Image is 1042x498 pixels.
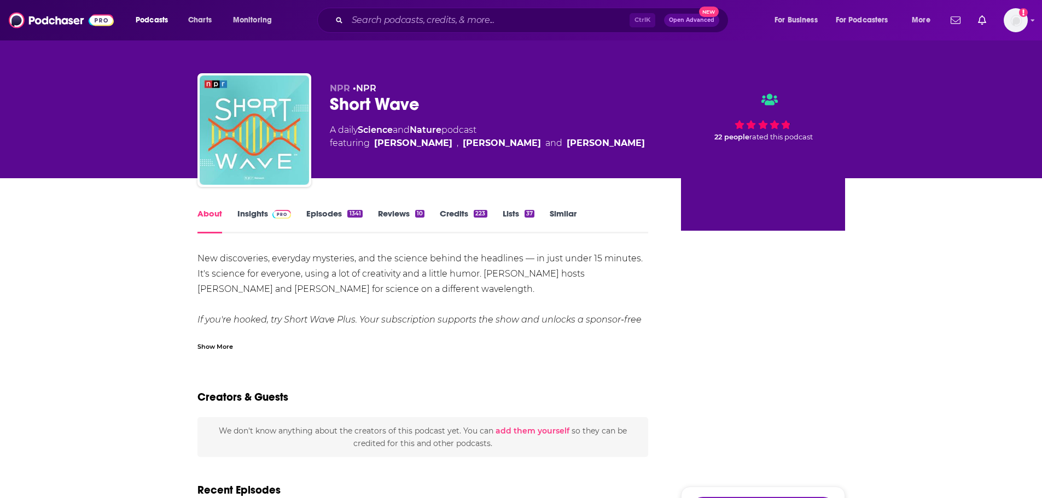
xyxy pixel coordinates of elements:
[664,14,719,27] button: Open AdvancedNew
[197,390,288,404] h2: Creators & Guests
[525,210,534,218] div: 37
[306,208,362,233] a: Episodes1341
[225,11,286,29] button: open menu
[328,8,739,33] div: Search podcasts, credits, & more...
[200,75,309,185] img: Short Wave
[410,125,441,135] a: Nature
[681,83,845,151] div: 22 peoplerated this podcast
[197,483,281,497] h2: Recent Episodes
[237,208,292,233] a: InsightsPodchaser Pro
[378,208,424,233] a: Reviews10
[415,210,424,218] div: 10
[1004,8,1028,32] img: User Profile
[136,13,168,28] span: Podcasts
[974,11,991,30] a: Show notifications dropdown
[188,13,212,28] span: Charts
[749,133,813,141] span: rated this podcast
[330,83,350,93] span: NPR
[767,11,831,29] button: open menu
[356,83,376,93] a: NPR
[330,124,645,150] div: A daily podcast
[550,208,577,233] a: Similar
[545,137,562,150] span: and
[197,314,642,340] em: If you're hooked, try Short Wave Plus. Your subscription supports the show and unlocks a sponsor-...
[1004,8,1028,32] button: Show profile menu
[714,133,749,141] span: 22 people
[457,137,458,150] span: ,
[775,13,818,28] span: For Business
[9,10,114,31] img: Podchaser - Follow, Share and Rate Podcasts
[946,11,965,30] a: Show notifications dropdown
[233,13,272,28] span: Monitoring
[699,7,719,17] span: New
[630,13,655,27] span: Ctrl K
[374,137,452,150] a: [PERSON_NAME]
[503,208,534,233] a: Lists37
[567,137,645,150] a: [PERSON_NAME]
[669,17,714,23] span: Open Advanced
[197,251,649,343] div: New discoveries, everyday mysteries, and the science behind the headlines — in just under 15 minu...
[393,125,410,135] span: and
[347,210,362,218] div: 1341
[272,210,292,219] img: Podchaser Pro
[836,13,888,28] span: For Podcasters
[330,137,645,150] span: featuring
[474,210,487,218] div: 223
[358,125,393,135] a: Science
[904,11,944,29] button: open menu
[197,208,222,233] a: About
[219,426,627,448] span: We don't know anything about the creators of this podcast yet . You can so they can be credited f...
[1019,8,1028,17] svg: Add a profile image
[440,208,487,233] a: Credits223
[496,426,569,435] button: add them yourself
[1004,8,1028,32] span: Logged in as ExperimentPublicist
[181,11,218,29] a: Charts
[353,83,376,93] span: •
[463,137,541,150] a: [PERSON_NAME]
[829,11,904,29] button: open menu
[128,11,182,29] button: open menu
[912,13,930,28] span: More
[347,11,630,29] input: Search podcasts, credits, & more...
